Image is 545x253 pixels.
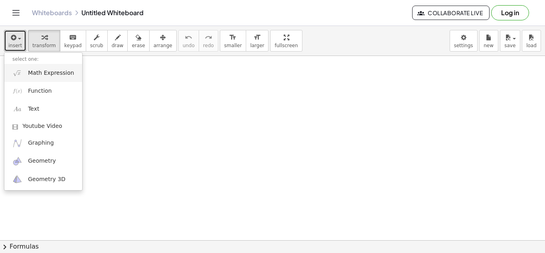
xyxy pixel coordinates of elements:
button: Toggle navigation [10,6,22,19]
i: undo [185,33,192,42]
button: erase [127,30,149,52]
span: smaller [224,43,242,48]
span: Function [28,87,52,95]
a: Graphing [4,134,82,152]
i: redo [205,33,212,42]
button: keyboardkeypad [60,30,86,52]
button: save [500,30,520,52]
a: Math Expression [4,64,82,82]
span: Geometry 3D [28,175,65,183]
span: Graphing [28,139,54,147]
span: scrub [90,43,103,48]
button: Log in [491,5,529,20]
span: insert [8,43,22,48]
button: format_sizesmaller [220,30,246,52]
span: load [526,43,537,48]
a: Youtube Video [4,118,82,134]
button: format_sizelarger [246,30,269,52]
a: Whiteboards [32,9,72,17]
button: settings [450,30,478,52]
span: transform [32,43,56,48]
span: settings [454,43,473,48]
span: new [484,43,494,48]
span: Geometry [28,157,56,165]
i: format_size [229,33,237,42]
span: Math Expression [28,69,74,77]
button: new [479,30,498,52]
a: Geometry [4,152,82,170]
img: sqrt_x.png [12,68,22,78]
button: redoredo [199,30,218,52]
span: draw [112,43,124,48]
i: keyboard [69,33,77,42]
button: insert [4,30,26,52]
button: arrange [149,30,177,52]
span: save [504,43,515,48]
img: ggb-3d.svg [12,174,22,184]
button: transform [28,30,60,52]
button: load [522,30,541,52]
button: scrub [86,30,108,52]
span: fullscreen [274,43,298,48]
span: redo [203,43,214,48]
span: Text [28,105,39,113]
img: f_x.png [12,86,22,96]
img: ggb-graphing.svg [12,138,22,148]
li: select one: [4,55,82,64]
button: fullscreen [270,30,302,52]
a: Geometry 3D [4,170,82,188]
button: Collaborate Live [412,6,490,20]
span: undo [183,43,195,48]
span: arrange [154,43,172,48]
i: format_size [253,33,261,42]
a: Text [4,100,82,118]
span: larger [250,43,264,48]
img: ggb-geometry.svg [12,156,22,166]
span: erase [132,43,145,48]
span: Youtube Video [22,122,62,130]
button: draw [107,30,128,52]
button: undoundo [178,30,199,52]
img: Aa.png [12,104,22,114]
a: Function [4,82,82,100]
span: Collaborate Live [419,9,483,16]
span: keypad [64,43,82,48]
